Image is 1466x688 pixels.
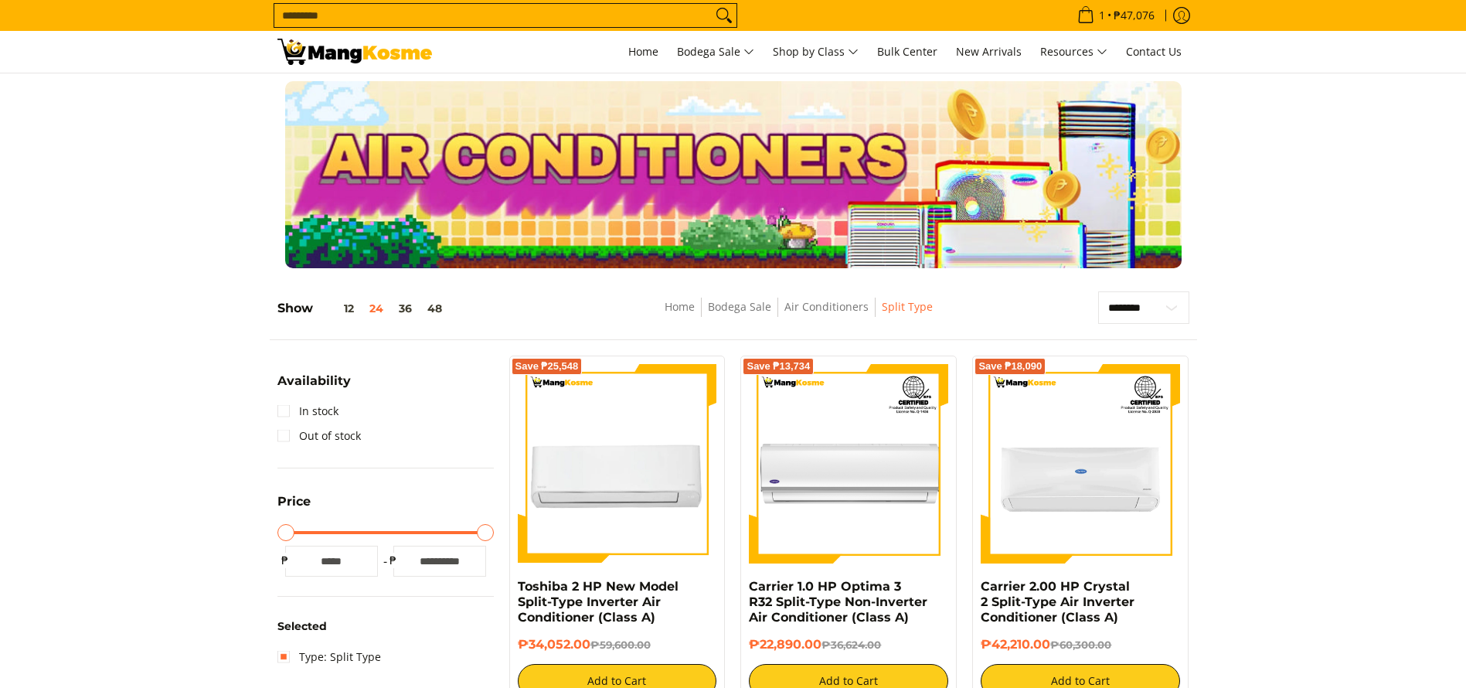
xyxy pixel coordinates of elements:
[277,645,381,669] a: Type: Split Type
[981,364,1180,564] img: Carrier 2.00 HP Crystal 2 Split-Type Air Inverter Conditioner (Class A)
[1050,639,1111,651] del: ₱60,300.00
[447,31,1189,73] nav: Main Menu
[277,424,361,448] a: Out of stock
[1111,10,1157,21] span: ₱47,076
[277,39,432,65] img: Bodega Sale Aircon l Mang Kosme: Home Appliances Warehouse Sale Split Type
[277,399,338,424] a: In stock
[1040,43,1107,62] span: Resources
[277,375,351,399] summary: Open
[277,620,494,634] h6: Selected
[277,496,311,519] summary: Open
[621,31,666,73] a: Home
[386,553,401,568] span: ₱
[391,302,420,315] button: 36
[821,639,881,651] del: ₱36,624.00
[773,43,859,62] span: Shop by Class
[518,579,679,625] a: Toshiba 2 HP New Model Split-Type Inverter Air Conditioner (Class A)
[749,637,948,652] h6: ₱22,890.00
[628,44,658,59] span: Home
[277,553,293,568] span: ₱
[882,298,933,317] span: Split Type
[747,362,810,371] span: Save ₱13,734
[677,43,754,62] span: Bodega Sale
[277,496,311,508] span: Price
[869,31,945,73] a: Bulk Center
[665,299,695,314] a: Home
[708,299,771,314] a: Bodega Sale
[749,579,927,625] a: Carrier 1.0 HP Optima 3 R32 Split-Type Non-Inverter Air Conditioner (Class A)
[515,362,579,371] span: Save ₱25,548
[765,31,866,73] a: Shop by Class
[556,298,1041,332] nav: Breadcrumbs
[956,44,1022,59] span: New Arrivals
[590,639,651,651] del: ₱59,600.00
[978,362,1042,371] span: Save ₱18,090
[1126,44,1182,59] span: Contact Us
[277,301,450,316] h5: Show
[518,364,717,564] img: Toshiba 2 HP New Model Split-Type Inverter Air Conditioner (Class A)
[749,364,948,564] img: Carrier 1.0 HP Optima 3 R32 Split-Type Non-Inverter Air Conditioner (Class A)
[669,31,762,73] a: Bodega Sale
[948,31,1029,73] a: New Arrivals
[362,302,391,315] button: 24
[1073,7,1159,24] span: •
[981,637,1180,652] h6: ₱42,210.00
[1097,10,1107,21] span: 1
[712,4,736,27] button: Search
[1032,31,1115,73] a: Resources
[277,375,351,387] span: Availability
[784,299,869,314] a: Air Conditioners
[313,302,362,315] button: 12
[518,637,717,652] h6: ₱34,052.00
[877,44,937,59] span: Bulk Center
[1118,31,1189,73] a: Contact Us
[420,302,450,315] button: 48
[981,579,1134,625] a: Carrier 2.00 HP Crystal 2 Split-Type Air Inverter Conditioner (Class A)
